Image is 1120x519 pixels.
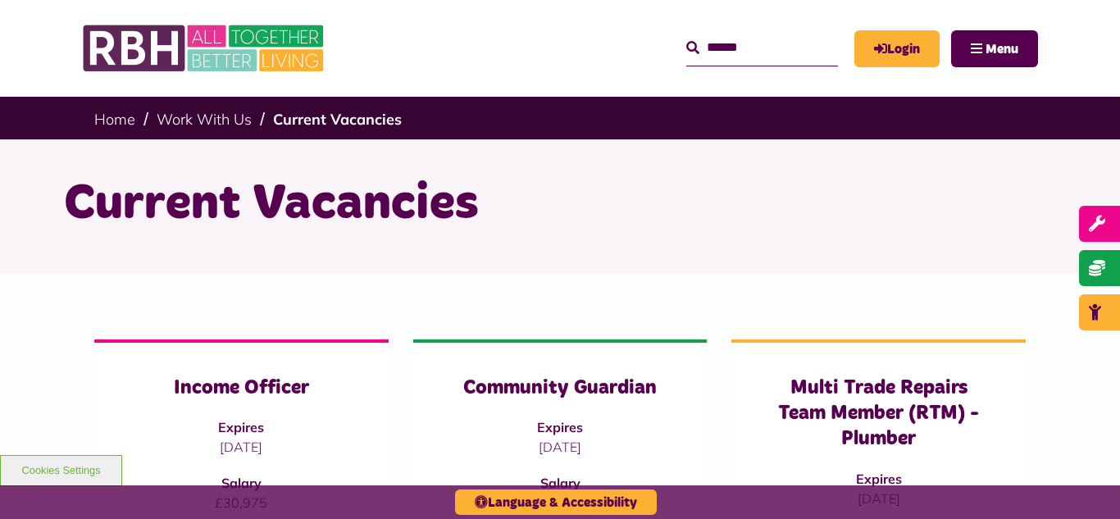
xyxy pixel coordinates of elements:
a: Current Vacancies [273,110,402,129]
strong: Salary [540,475,580,491]
a: Home [94,110,135,129]
p: [DATE] [446,437,675,457]
a: Work With Us [157,110,252,129]
img: RBH [82,16,328,80]
iframe: Netcall Web Assistant for live chat [1046,445,1120,519]
p: [DATE] [127,437,356,457]
span: Menu [986,43,1018,56]
h3: Income Officer [127,376,356,401]
input: Search [686,30,838,66]
strong: Expires [218,419,264,435]
h3: Community Guardian [446,376,675,401]
h3: Multi Trade Repairs Team Member (RTM) - Plumber [764,376,993,453]
h1: Current Vacancies [64,172,1056,236]
a: MyRBH [854,30,940,67]
strong: Expires [856,471,902,487]
strong: Expires [537,419,583,435]
strong: Salary [221,475,262,491]
button: Navigation [951,30,1038,67]
button: Language & Accessibility [455,489,657,515]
